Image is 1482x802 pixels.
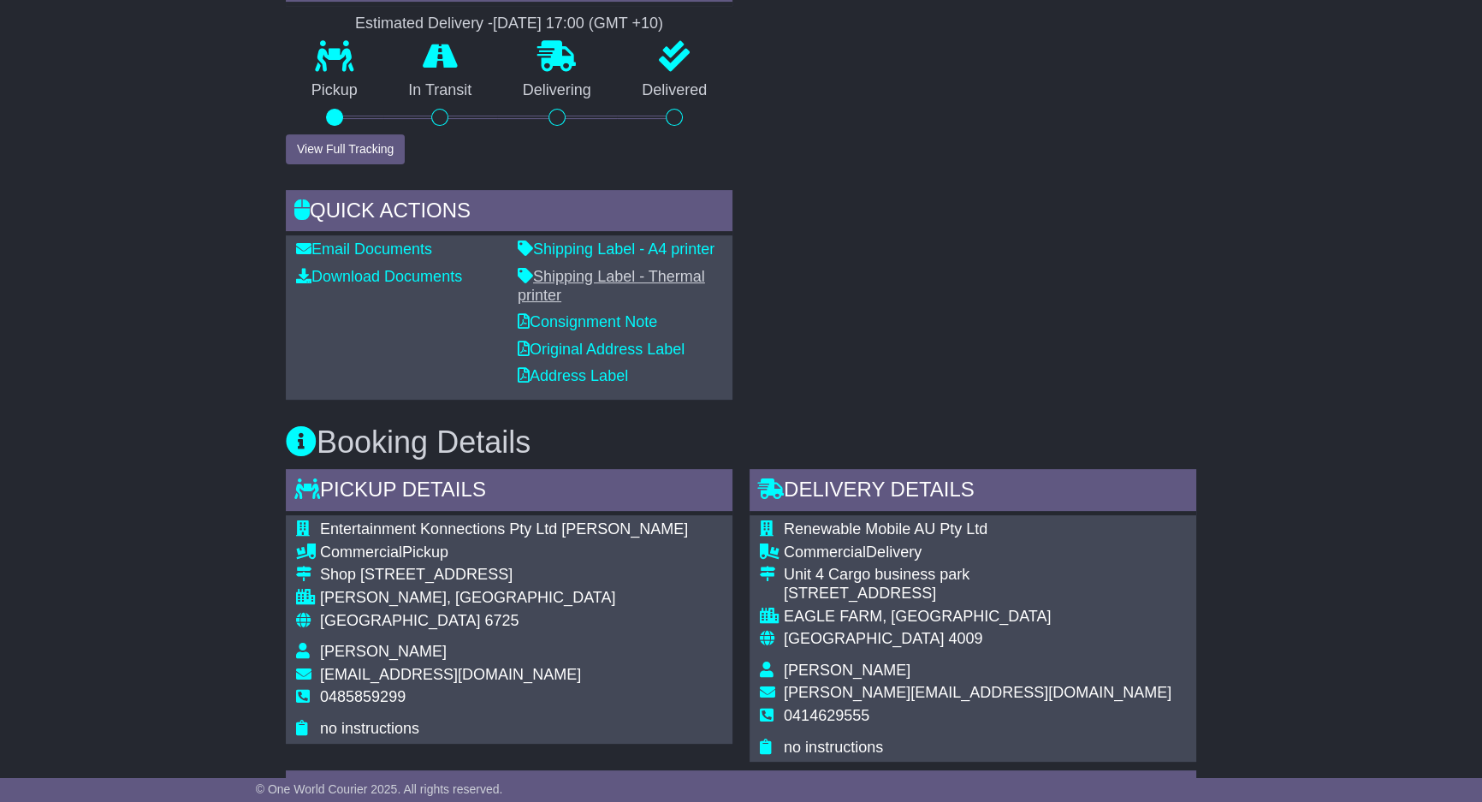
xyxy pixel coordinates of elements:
a: Shipping Label - A4 printer [518,241,714,258]
span: Commercial [320,544,402,561]
a: Original Address Label [518,341,685,358]
span: [GEOGRAPHIC_DATA] [320,612,480,629]
a: Download Documents [296,268,462,285]
span: Entertainment Konnections Pty Ltd [PERSON_NAME] [320,520,688,538]
div: Pickup Details [286,469,732,515]
span: © One World Courier 2025. All rights reserved. [256,782,503,796]
span: [PERSON_NAME] [320,643,447,660]
div: Shop [STREET_ADDRESS] [320,566,688,585]
div: [DATE] 17:00 (GMT +10) [493,15,663,33]
span: no instructions [320,720,419,737]
div: [PERSON_NAME], [GEOGRAPHIC_DATA] [320,589,688,608]
span: 4009 [948,630,982,647]
span: 6725 [484,612,519,629]
span: [EMAIL_ADDRESS][DOMAIN_NAME] [320,666,581,683]
div: Pickup [320,544,688,562]
p: In Transit [383,81,498,100]
a: Email Documents [296,241,432,258]
span: [PERSON_NAME] [784,662,910,679]
h3: Booking Details [286,425,1196,460]
a: Shipping Label - Thermal printer [518,268,705,304]
div: Delivery Details [750,469,1196,515]
a: Consignment Note [518,313,657,330]
span: [PERSON_NAME][EMAIL_ADDRESS][DOMAIN_NAME] [784,684,1171,701]
div: Delivery [784,544,1171,562]
button: View Full Tracking [286,134,405,164]
p: Pickup [286,81,383,100]
div: EAGLE FARM, [GEOGRAPHIC_DATA] [784,608,1171,627]
span: 0414629555 [784,707,869,724]
div: Quick Actions [286,190,732,236]
p: Delivered [617,81,733,100]
span: no instructions [784,739,883,756]
p: Delivering [497,81,617,100]
span: Commercial [784,544,866,561]
span: Renewable Mobile AU Pty Ltd [784,520,987,538]
a: Address Label [518,367,628,384]
span: [GEOGRAPHIC_DATA] [784,630,944,647]
span: 0485859299 [320,688,406,705]
div: [STREET_ADDRESS] [784,585,1171,603]
div: Estimated Delivery - [286,15,732,33]
div: Unit 4 Cargo business park [784,566,1171,585]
